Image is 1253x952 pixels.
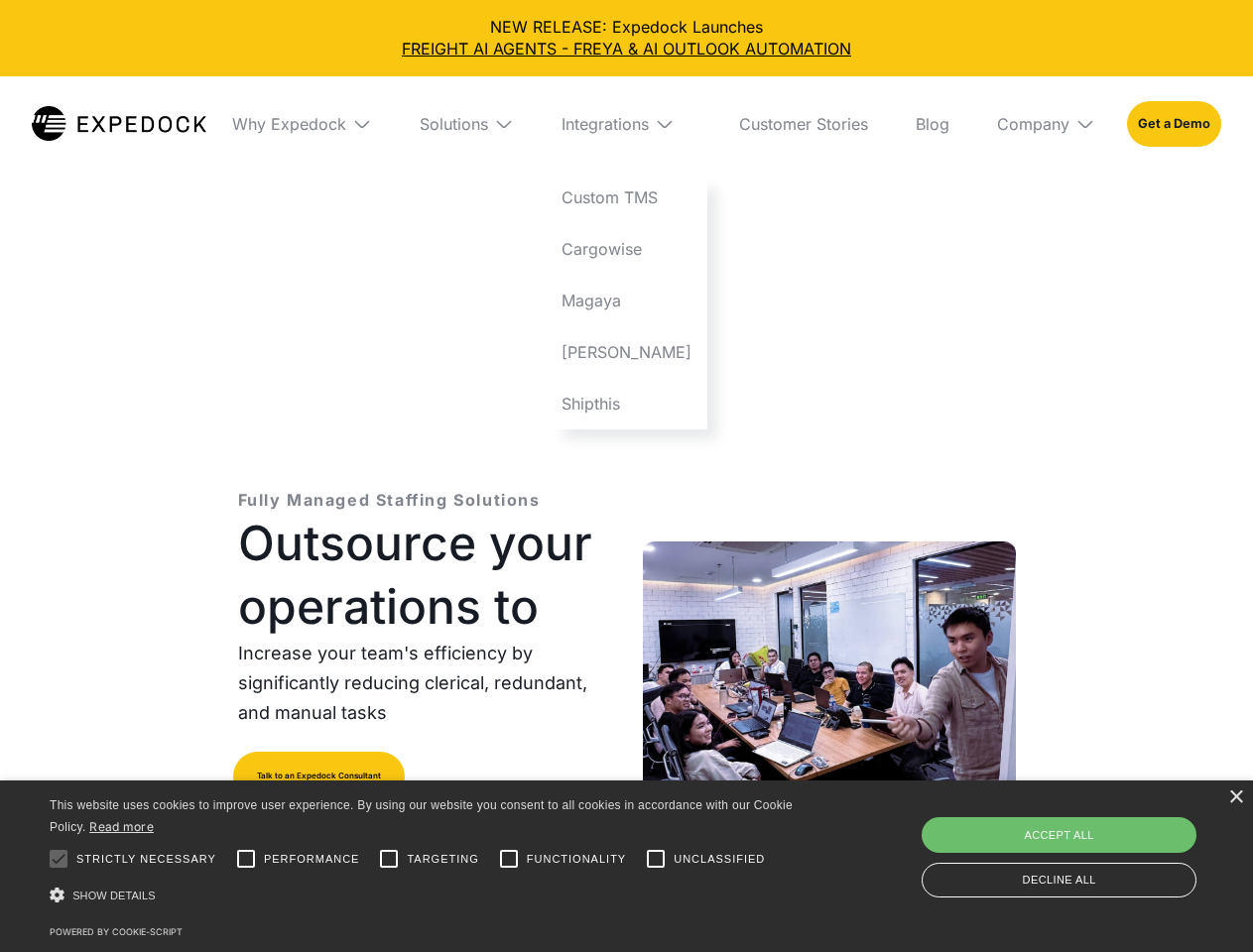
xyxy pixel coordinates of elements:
[420,114,488,134] div: Solutions
[546,223,707,275] a: Cargowise
[232,114,346,134] div: Why Expedock
[527,851,626,868] span: Functionality
[407,851,478,868] span: Targeting
[900,76,965,172] a: Blog
[76,851,216,868] span: Strictly necessary
[50,882,800,909] div: Show details
[404,76,530,172] div: Solutions
[216,76,388,172] div: Why Expedock
[546,172,707,429] nav: Integrations
[546,275,707,326] a: Magaya
[1127,101,1221,147] a: Get a Demo
[50,798,793,835] span: This website uses cookies to improve user experience. By using our website you consent to all coo...
[238,512,611,639] h1: Outsource your operations to
[997,114,1069,134] div: Company
[16,16,1237,60] div: NEW RELEASE: Expedock Launches
[16,38,1237,59] a: FREIGHT AI AGENTS - FREYA & AI OUTLOOK AUTOMATION
[723,76,884,172] a: Customer Stories
[238,639,611,728] p: Increase your team's efficiency by significantly reducing clerical, redundant, and manual tasks
[264,851,360,868] span: Performance
[546,326,707,378] a: [PERSON_NAME]
[233,752,405,801] a: Talk to an Expedock Consultant
[50,926,183,937] a: Powered by cookie-script
[72,890,156,901] span: Show details
[923,738,1253,952] iframe: Chat Widget
[546,172,707,223] a: Custom TMS
[546,378,707,429] a: Shipthis
[562,114,649,134] div: Integrations
[238,488,541,512] p: Fully Managed Staffing Solutions
[546,76,707,172] div: Integrations
[89,819,154,834] a: Read more
[674,851,765,868] span: Unclassified
[981,76,1111,172] div: Company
